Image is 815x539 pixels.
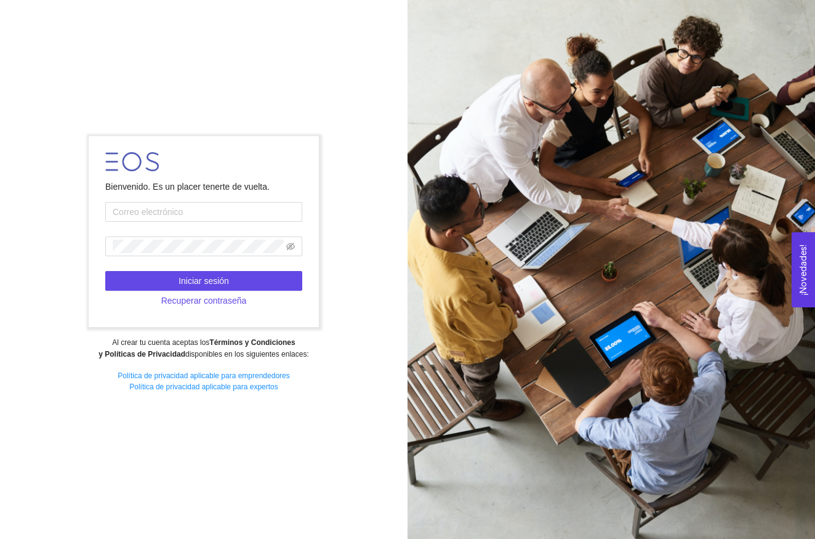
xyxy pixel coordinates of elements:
span: Iniciar sesión [179,274,229,288]
span: eye-invisible [286,242,295,251]
button: Iniciar sesión [105,271,302,291]
img: LOGO [105,152,159,171]
span: Recuperar contraseña [161,294,247,307]
a: Política de privacidad aplicable para emprendedores [118,371,290,380]
strong: Términos y Condiciones y Políticas de Privacidad [98,338,295,359]
a: Política de privacidad aplicable para expertos [129,383,278,391]
div: Al crear tu cuenta aceptas los disponibles en los siguientes enlaces: [8,337,399,360]
input: Correo electrónico [105,202,302,222]
a: Recuperar contraseña [105,296,302,306]
div: Bienvenido. Es un placer tenerte de vuelta. [105,180,302,193]
button: Recuperar contraseña [105,291,302,310]
button: Open Feedback Widget [792,232,815,307]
